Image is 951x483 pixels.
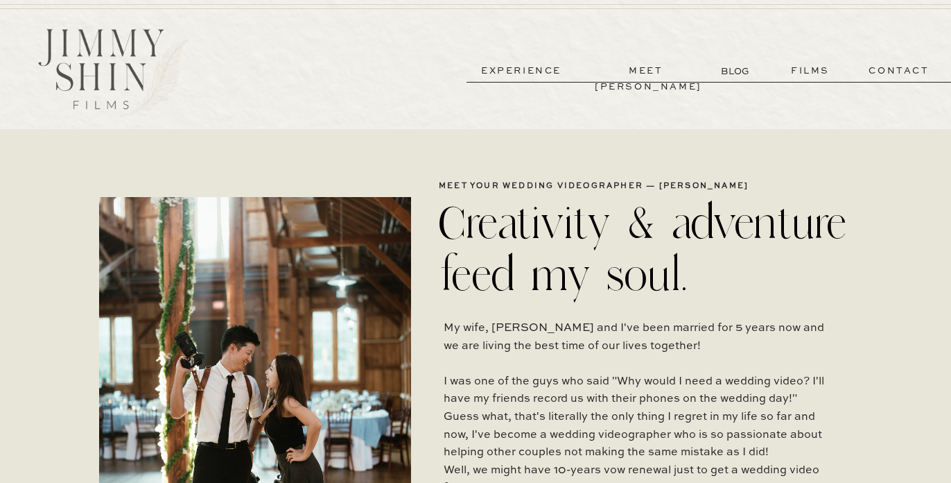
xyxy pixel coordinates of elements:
a: contact [849,63,949,79]
a: films [776,63,844,79]
a: meet [PERSON_NAME] [595,63,697,79]
a: experience [470,63,573,79]
a: BLOG [721,64,752,78]
h2: Creativity & adventure feed my soul. [439,197,859,297]
b: meet your wedding videographer — [PERSON_NAME] [439,183,749,190]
